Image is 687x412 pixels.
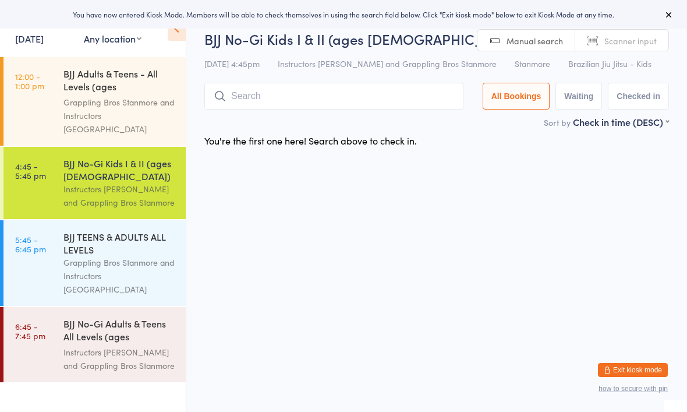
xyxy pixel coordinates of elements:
span: Brazilian Jiu Jitsu - Kids [568,58,651,69]
button: Checked in [608,83,669,110]
a: 5:45 -6:45 pmBJJ TEENS & ADULTS ALL LEVELSGrappling Bros Stanmore and Instructors [GEOGRAPHIC_DATA] [3,220,186,306]
span: Instructors [PERSON_NAME] and Grappling Bros Stanmore [278,58,497,69]
a: 12:00 -1:00 pmBJJ Adults & Teens - All Levels (ages [DEMOGRAPHIC_DATA]+)Grappling Bros Stanmore a... [3,57,186,146]
time: 5:45 - 6:45 pm [15,235,46,253]
a: 6:45 -7:45 pmBJJ No-Gi Adults & Teens All Levels (ages [DEMOGRAPHIC_DATA]+)Instructors [PERSON_NA... [3,307,186,382]
div: You're the first one here! Search above to check in. [204,134,417,147]
div: Grappling Bros Stanmore and Instructors [GEOGRAPHIC_DATA] [63,256,176,296]
div: Any location [84,32,141,45]
div: BJJ Adults & Teens - All Levels (ages [DEMOGRAPHIC_DATA]+) [63,67,176,96]
time: 12:00 - 1:00 pm [15,72,44,90]
input: Search [204,83,463,110]
label: Sort by [544,117,571,128]
span: [DATE] 4:45pm [204,58,260,69]
div: Check in time (DESC) [573,115,669,128]
span: Manual search [507,35,563,47]
h2: BJJ No-Gi Kids I & II (ages [DEMOGRAPHIC_DATA]-… Check-in [204,29,669,48]
div: BJJ No-Gi Kids I & II (ages [DEMOGRAPHIC_DATA]) [63,157,176,182]
div: Grappling Bros Stanmore and Instructors [GEOGRAPHIC_DATA] [63,96,176,136]
div: You have now entered Kiosk Mode. Members will be able to check themselves in using the search fie... [19,9,668,19]
div: BJJ No-Gi Adults & Teens All Levels (ages [DEMOGRAPHIC_DATA]+) [63,317,176,346]
div: Instructors [PERSON_NAME] and Grappling Bros Stanmore [63,182,176,209]
button: Exit kiosk mode [598,363,668,377]
a: [DATE] [15,32,44,45]
a: 4:45 -5:45 pmBJJ No-Gi Kids I & II (ages [DEMOGRAPHIC_DATA])Instructors [PERSON_NAME] and Grappli... [3,147,186,219]
div: BJJ TEENS & ADULTS ALL LEVELS [63,230,176,256]
button: All Bookings [483,83,550,110]
button: how to secure with pin [599,385,668,393]
button: Waiting [555,83,602,110]
time: 6:45 - 7:45 pm [15,322,45,340]
div: Instructors [PERSON_NAME] and Grappling Bros Stanmore [63,346,176,372]
span: Stanmore [515,58,550,69]
span: Scanner input [604,35,657,47]
time: 4:45 - 5:45 pm [15,161,46,180]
